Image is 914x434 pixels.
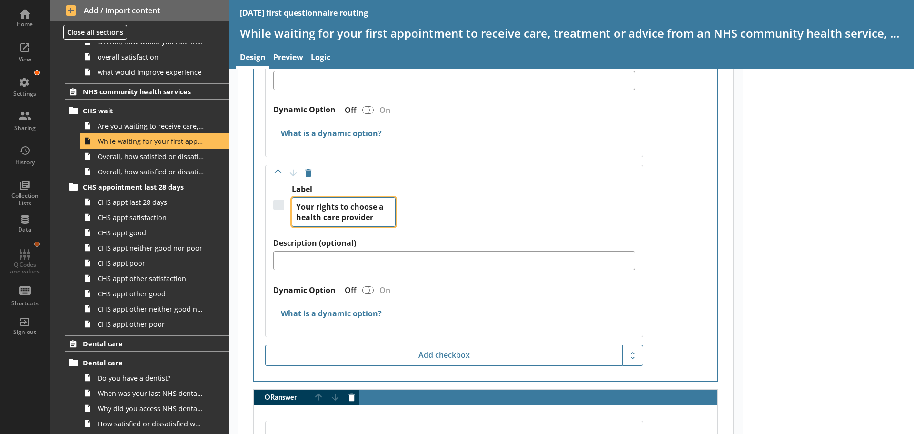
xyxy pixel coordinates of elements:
a: How satisfied or dissatisfied were you with the NHS dental care you received? [80,416,228,431]
a: Logic [307,48,334,69]
span: what would improve experience [98,68,204,77]
a: Overall, how satisfied or dissatisfied are you with the communication about your wait for the NHS... [80,149,228,164]
li: Dental careDo you have a dentist?When was your last NHS dental appointment?Why did you access NHS... [70,355,228,431]
a: CHS appt good [80,225,228,240]
li: NHS community health servicesCHS waitAre you waiting to receive care, treatment or advice from on... [50,83,228,332]
a: Do you have a dentist? [80,370,228,385]
span: Dental care [83,358,200,367]
div: Off [337,285,360,295]
a: overall satisfaction [80,49,228,64]
textarea: Your rights to choose a health care provider [292,197,396,227]
span: NHS community health services [83,87,200,96]
span: CHS appt neither good nor poor [98,243,204,252]
h1: While waiting for your first appointment to receive care, treatment or advice from an NHS communi... [240,26,903,40]
div: Sharing [8,124,41,132]
a: Dental care [65,335,228,352]
span: CHS appt other neither good nor poor [98,304,204,313]
a: CHS appt neither good nor poor [80,240,228,255]
span: CHS appt satisfaction [98,213,204,222]
a: NHS community health services [65,83,228,100]
div: On [376,285,398,295]
a: CHS appt other good [80,286,228,301]
span: CHS appt poor [98,259,204,268]
a: When was your last NHS dental appointment? [80,385,228,401]
label: Label [292,184,396,194]
div: History [8,159,41,166]
div: Shortcuts [8,300,41,307]
span: CHS appt other poor [98,320,204,329]
button: Add checkbox [265,345,622,366]
a: CHS appointment last 28 days [65,179,228,194]
span: Overall, how satisfied or dissatisfied are you with the length of time you have been waiting for ... [98,167,204,176]
span: CHS appt last 28 days [98,198,204,207]
span: Why did you access NHS dental care on this occasion? [98,404,204,413]
a: Overall, how satisfied or dissatisfied are you with the length of time you have been waiting for ... [80,164,228,179]
li: CHS appointment last 28 daysCHS appt last 28 daysCHS appt satisfactionCHS appt goodCHS appt neith... [70,179,228,332]
span: Add / import content [66,5,213,16]
div: On [376,105,398,115]
span: When was your last NHS dental appointment? [98,389,204,398]
label: Description (optional) [273,238,635,248]
span: Are you waiting to receive care, treatment or advice from one of the following NHS community heal... [98,121,204,131]
span: CHS wait [83,106,200,115]
a: CHS wait [65,103,228,118]
button: Move option up [270,165,286,181]
a: Why did you access NHS dental care on this occasion? [80,401,228,416]
span: CHS appt other good [98,289,204,298]
a: Design [236,48,269,69]
div: Collection Lists [8,192,41,207]
span: Dental care [83,339,200,348]
a: CHS appt other poor [80,316,228,332]
button: Delete answer [344,390,359,405]
a: CHS appt other satisfaction [80,271,228,286]
li: CHS waitAre you waiting to receive care, treatment or advice from one of the following NHS commun... [70,103,228,179]
span: overall satisfaction [98,52,204,61]
a: Dental care [65,355,228,370]
button: What is a dynamic option? [273,125,384,141]
div: Off [337,105,360,115]
label: Dynamic Option [273,285,336,295]
button: What is a dynamic option? [273,305,384,322]
span: CHS appt other satisfaction [98,274,204,283]
a: CHS appt other neither good nor poor [80,301,228,316]
a: While waiting for your first appointment to receive care, treatment or advice from an NHS communi... [80,133,228,149]
div: Settings [8,90,41,98]
a: CHS appt poor [80,255,228,271]
label: Dynamic Option [273,105,336,115]
button: Delete option [301,165,316,181]
span: CHS appointment last 28 days [83,182,200,192]
span: OR answer [254,394,311,401]
div: Sign out [8,328,41,336]
button: Close all sections [63,25,127,40]
div: [DATE] first questionnaire routing [240,8,368,18]
div: Data [8,226,41,233]
span: CHS appt good [98,228,204,237]
a: Are you waiting to receive care, treatment or advice from one of the following NHS community heal... [80,118,228,133]
a: what would improve experience [80,64,228,80]
div: Home [8,20,41,28]
span: While waiting for your first appointment to receive care, treatment or advice from an NHS communi... [98,137,204,146]
a: CHS appt last 28 days [80,194,228,210]
a: Preview [269,48,307,69]
a: CHS appt satisfaction [80,210,228,225]
div: View [8,56,41,63]
span: How satisfied or dissatisfied were you with the NHS dental care you received? [98,419,204,428]
span: Do you have a dentist? [98,373,204,383]
span: Overall, how satisfied or dissatisfied are you with the communication about your wait for the NHS... [98,152,204,161]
